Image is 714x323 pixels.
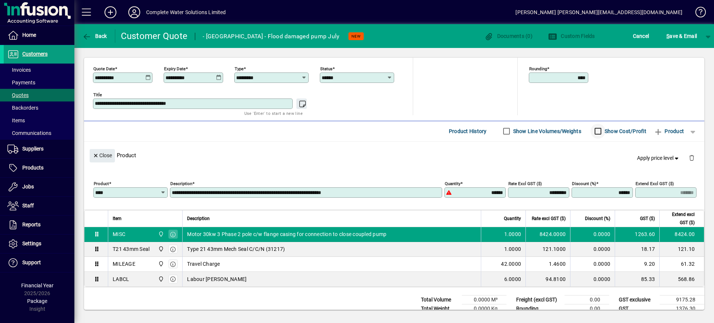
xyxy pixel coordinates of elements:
[27,298,47,304] span: Package
[187,230,386,238] span: Motor 30kw 3 Phase 2 pole c/w flange casing for connection to close coupled pump
[570,242,615,257] td: 0.0000
[417,304,462,313] td: Total Weight
[74,29,115,43] app-page-header-button: Back
[637,154,680,162] span: Apply price level
[88,152,117,158] app-page-header-button: Close
[4,26,74,45] a: Home
[659,272,704,287] td: 568.86
[515,6,682,18] div: [PERSON_NAME] [PERSON_NAME][EMAIL_ADDRESS][DOMAIN_NAME]
[113,230,125,238] div: MISC
[659,257,704,272] td: 61.32
[640,214,655,223] span: GST ($)
[84,142,704,169] div: Product
[156,260,165,268] span: Motueka
[4,159,74,177] a: Products
[654,125,684,137] span: Product
[565,295,609,304] td: 0.00
[666,30,697,42] span: ave & Email
[529,66,547,71] mat-label: Rounding
[683,149,701,167] button: Delete
[93,66,115,71] mat-label: Quote date
[548,33,595,39] span: Custom Fields
[4,64,74,76] a: Invoices
[484,33,533,39] span: Documents (0)
[4,178,74,196] a: Jobs
[462,295,506,304] td: 0.0000 M³
[615,295,660,304] td: GST exclusive
[532,214,566,223] span: Rate excl GST ($)
[659,227,704,242] td: 8424.00
[4,101,74,114] a: Backorders
[4,235,74,253] a: Settings
[530,230,566,238] div: 8424.0000
[156,230,165,238] span: Motueka
[504,245,521,253] span: 1.0000
[603,127,646,135] label: Show Cost/Profit
[446,125,490,138] button: Product History
[22,184,34,190] span: Jobs
[546,29,597,43] button: Custom Fields
[22,222,41,227] span: Reports
[633,30,649,42] span: Cancel
[504,275,521,283] span: 6.0000
[660,295,704,304] td: 9175.28
[4,216,74,234] a: Reports
[22,203,34,209] span: Staff
[659,242,704,257] td: 121.10
[121,30,188,42] div: Customer Quote
[512,304,565,313] td: Rounding
[235,66,244,71] mat-label: Type
[90,149,115,162] button: Close
[22,32,36,38] span: Home
[615,242,659,257] td: 18.17
[4,127,74,139] a: Communications
[512,295,565,304] td: Freight (excl GST)
[664,210,695,227] span: Extend excl GST ($)
[320,66,332,71] mat-label: Status
[501,260,521,268] span: 42.0000
[22,51,48,57] span: Customers
[93,92,102,97] mat-label: Title
[663,29,701,43] button: Save & Email
[4,89,74,101] a: Quotes
[113,214,122,223] span: Item
[7,67,31,73] span: Invoices
[615,272,659,287] td: 85.33
[4,253,74,272] a: Support
[636,181,674,186] mat-label: Extend excl GST ($)
[187,275,247,283] span: Labour [PERSON_NAME]
[7,117,25,123] span: Items
[530,245,566,253] div: 121.1000
[93,149,112,162] span: Close
[660,304,704,313] td: 1376.30
[615,304,660,313] td: GST
[512,127,581,135] label: Show Line Volumes/Weights
[7,130,51,136] span: Communications
[187,245,285,253] span: Type 21 43mm Mech Seal C/C/N (31217)
[615,257,659,272] td: 9.20
[504,230,521,238] span: 1.0000
[122,6,146,19] button: Profile
[187,214,210,223] span: Description
[187,260,220,268] span: Travel Charge
[22,259,41,265] span: Support
[113,260,135,268] div: MILEAGE
[164,66,186,71] mat-label: Expiry date
[113,245,149,253] div: T21 43mm Seal
[634,151,683,165] button: Apply price level
[22,146,44,152] span: Suppliers
[4,197,74,215] a: Staff
[203,30,339,42] div: - [GEOGRAPHIC_DATA] - Flood damaged pump July
[530,260,566,268] div: 1.4600
[666,33,669,39] span: S
[417,295,462,304] td: Total Volume
[683,154,701,161] app-page-header-button: Delete
[244,109,303,117] mat-hint: Use 'Enter' to start a new line
[570,227,615,242] td: 0.0000
[7,105,38,111] span: Backorders
[4,114,74,127] a: Items
[22,240,41,246] span: Settings
[650,125,688,138] button: Product
[449,125,487,137] span: Product History
[631,29,651,43] button: Cancel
